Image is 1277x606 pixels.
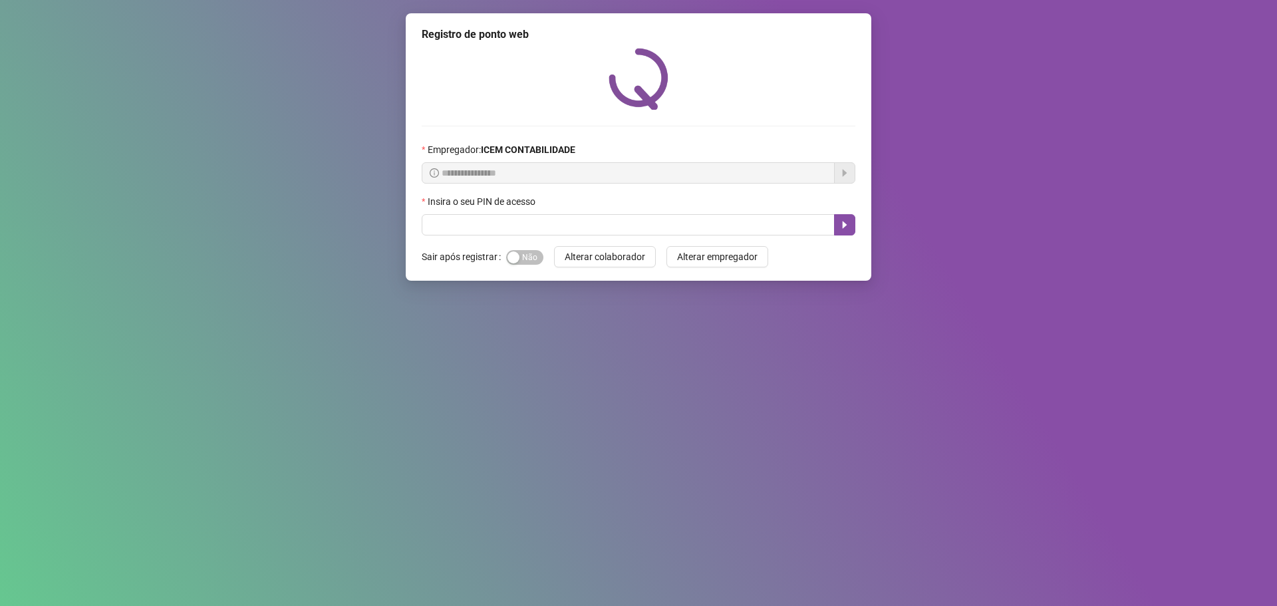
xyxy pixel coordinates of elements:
[422,27,855,43] div: Registro de ponto web
[554,246,656,267] button: Alterar colaborador
[609,48,668,110] img: QRPoint
[666,246,768,267] button: Alterar empregador
[428,142,575,157] span: Empregador :
[481,144,575,155] strong: ICEM CONTABILIDADE
[839,220,850,230] span: caret-right
[677,249,758,264] span: Alterar empregador
[422,194,544,209] label: Insira o seu PIN de acesso
[430,168,439,178] span: info-circle
[565,249,645,264] span: Alterar colaborador
[422,246,506,267] label: Sair após registrar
